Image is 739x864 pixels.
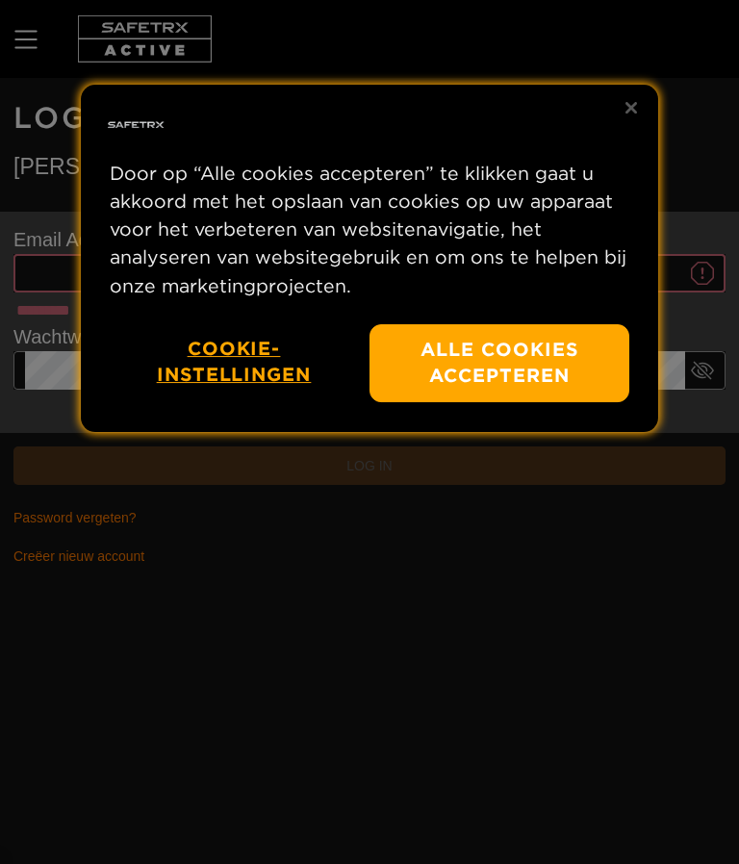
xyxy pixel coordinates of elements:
[81,85,658,432] div: Privacy
[105,94,166,156] img: Bedrijfslogo
[117,324,351,400] button: Cookie-instellingen
[110,160,629,300] p: Door op “Alle cookies accepteren” te klikken gaat u akkoord met het opslaan van cookies op uw app...
[369,324,629,402] button: Alle cookies accepteren
[610,87,652,129] button: Sluiten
